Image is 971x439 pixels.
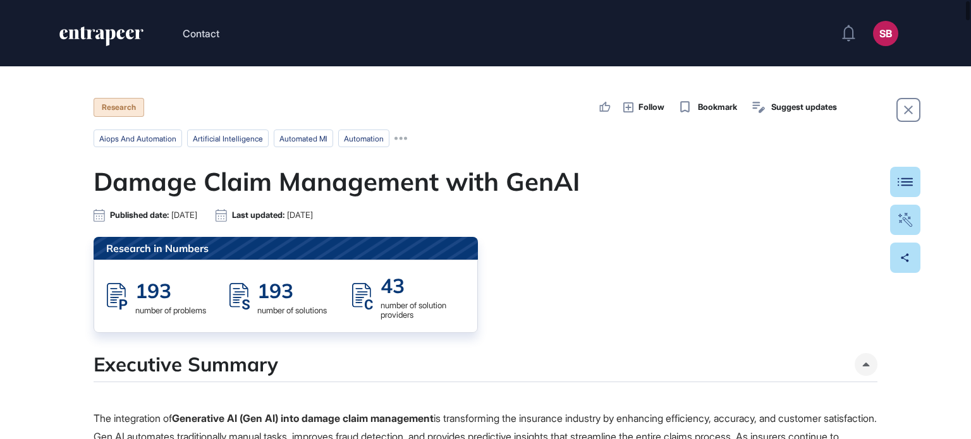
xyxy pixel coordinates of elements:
[638,101,664,114] span: Follow
[94,129,182,147] li: aiops and automation
[94,237,478,260] div: Research in Numbers
[338,129,389,147] li: automation
[274,129,333,147] li: automated ml
[135,306,206,315] div: number of problems
[172,412,434,424] strong: Generative AI (Gen AI) into damage claim management
[698,101,737,114] span: Bookmark
[58,27,145,51] a: entrapeer-logo
[187,129,269,147] li: artificial intelligence
[381,273,465,298] div: 43
[257,306,327,315] div: number of solutions
[171,210,197,220] span: [DATE]
[183,25,219,42] button: Contact
[771,101,837,114] span: Suggest updates
[677,99,738,116] button: Bookmark
[873,21,898,46] button: SB
[287,210,313,220] span: [DATE]
[750,99,837,116] button: Suggest updates
[94,352,278,376] h4: Executive Summary
[232,210,313,220] div: Last updated:
[623,100,664,114] button: Follow
[257,278,327,303] div: 193
[110,210,197,220] div: Published date:
[94,98,144,117] div: Research
[94,166,877,196] h1: Damage Claim Management with GenAI
[135,278,206,303] div: 193
[381,301,465,320] div: number of solution providers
